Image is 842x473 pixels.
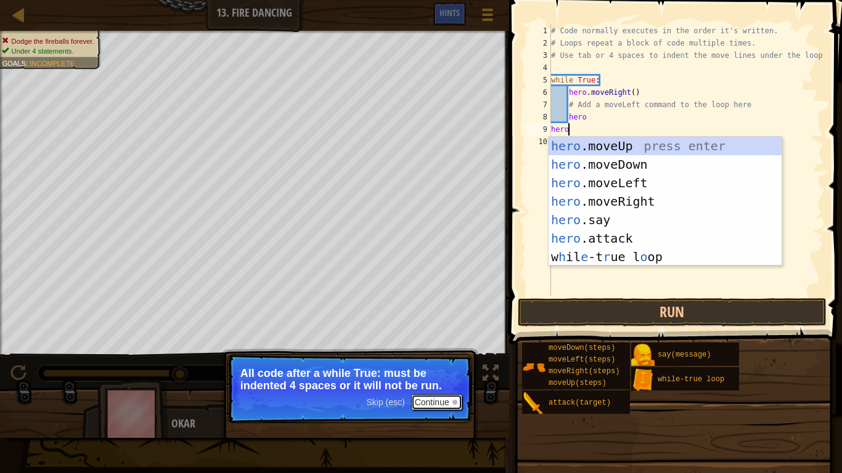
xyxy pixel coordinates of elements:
[526,111,551,123] div: 8
[526,62,551,74] div: 4
[526,49,551,62] div: 3
[26,59,30,67] span: :
[526,135,551,148] div: 10
[658,375,724,384] span: while-true loop
[439,7,460,18] span: Hints
[411,394,462,410] button: Continue
[240,367,459,392] p: All code after a while True: must be indented 4 spaces or it will not be run.
[549,355,615,364] span: moveLeft(steps)
[631,344,655,367] img: portrait.png
[658,350,711,359] span: say(message)
[526,37,551,49] div: 2
[526,25,551,37] div: 1
[526,74,551,86] div: 5
[526,99,551,111] div: 7
[30,59,75,67] span: Incomplete
[2,46,94,56] li: Under 4 statements.
[526,86,551,99] div: 6
[2,36,94,46] li: Dodge the fireballs forever.
[522,392,546,415] img: portrait.png
[631,368,655,392] img: portrait.png
[366,397,404,407] span: Skip (esc)
[549,398,611,407] span: attack(target)
[12,47,74,55] span: Under 4 statements.
[472,2,503,31] button: Show game menu
[518,298,827,326] button: Run
[549,344,615,352] span: moveDown(steps)
[12,37,94,45] span: Dodge the fireballs forever.
[549,379,607,387] span: moveUp(steps)
[549,367,619,376] span: moveRight(steps)
[522,355,546,379] img: portrait.png
[2,59,26,67] span: Goals
[526,123,551,135] div: 9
